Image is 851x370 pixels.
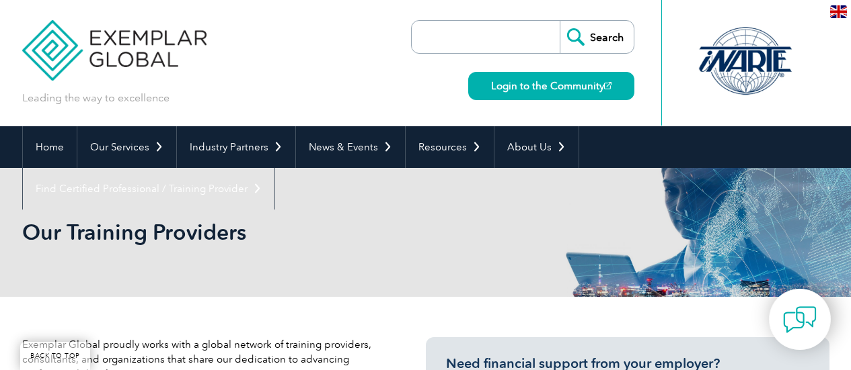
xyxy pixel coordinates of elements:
[494,126,579,168] a: About Us
[23,126,77,168] a: Home
[296,126,405,168] a: News & Events
[77,126,176,168] a: Our Services
[177,126,295,168] a: Industry Partners
[23,168,274,210] a: Find Certified Professional / Training Provider
[22,91,170,105] p: Leading the way to excellence
[22,222,587,243] h2: Our Training Providers
[560,21,634,53] input: Search
[830,5,847,18] img: en
[20,342,90,370] a: BACK TO TOP
[604,82,612,89] img: open_square.png
[468,72,634,100] a: Login to the Community
[783,303,817,336] img: contact-chat.png
[406,126,494,168] a: Resources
